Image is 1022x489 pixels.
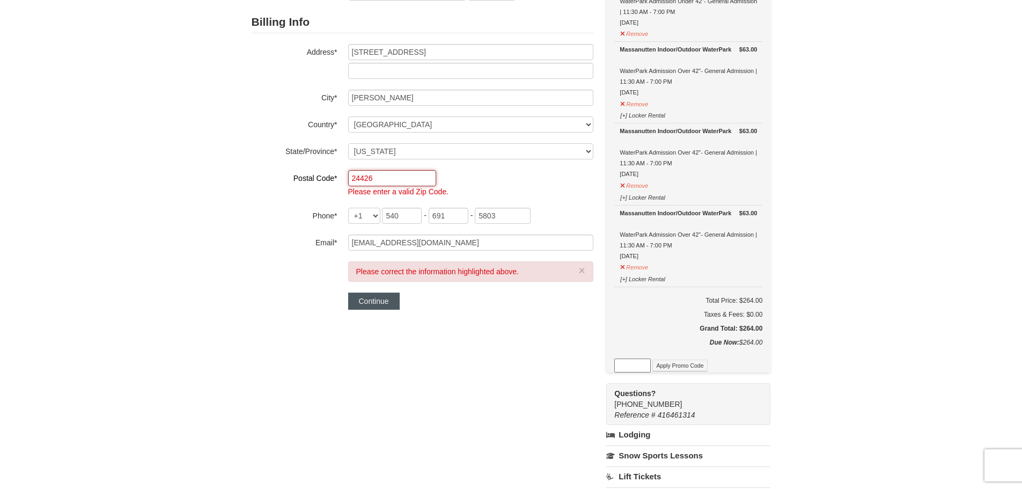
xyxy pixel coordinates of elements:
[348,293,400,310] button: Continue
[252,44,337,57] label: Address*
[658,411,695,419] span: 416461314
[252,235,337,248] label: Email*
[614,295,762,306] h6: Total Price: $264.00
[739,208,758,218] strong: $63.00
[606,466,770,486] a: Lift Tickets
[620,189,665,203] button: [+] Locker Rental
[620,44,757,98] div: WaterPark Admission Over 42"- General Admission | 11:30 AM - 7:00 PM [DATE]
[620,107,665,121] button: [+] Locker Rental
[620,126,757,179] div: WaterPark Admission Over 42"- General Admission | 11:30 AM - 7:00 PM [DATE]
[252,116,337,130] label: Country*
[620,44,757,55] div: Massanutten Indoor/Outdoor WaterPark
[614,337,762,359] div: $264.00
[348,44,593,60] input: Billing Info
[652,360,707,371] button: Apply Promo Code
[348,235,593,251] input: Email
[606,446,770,465] a: Snow Sports Lessons
[382,208,422,224] input: xxx
[620,259,649,273] button: Remove
[614,323,762,334] h5: Grand Total: $264.00
[252,90,337,103] label: City*
[620,96,649,110] button: Remove
[614,411,655,419] span: Reference #
[579,265,585,276] button: ×
[424,211,427,220] span: -
[470,211,473,220] span: -
[475,208,531,224] input: xxxx
[252,11,593,33] h2: Billing Info
[620,271,665,284] button: [+] Locker Rental
[614,309,762,320] div: Taxes & Fees: $0.00
[429,208,468,224] input: xxx
[348,90,593,106] input: City
[710,339,739,346] strong: Due Now:
[606,425,770,444] a: Lodging
[614,389,656,398] strong: Questions?
[252,208,337,221] label: Phone*
[739,126,758,136] strong: $63.00
[620,208,757,218] div: Massanutten Indoor/Outdoor WaterPark
[739,44,758,55] strong: $63.00
[614,388,751,408] span: [PHONE_NUMBER]
[620,126,757,136] div: Massanutten Indoor/Outdoor WaterPark
[620,178,649,191] button: Remove
[348,187,449,196] span: Please enter a valid Zip Code.
[620,26,649,39] button: Remove
[348,170,436,186] input: Postal Code
[252,143,337,157] label: State/Province*
[252,170,337,184] label: Postal Code*
[620,208,757,261] div: WaterPark Admission Over 42"- General Admission | 11:30 AM - 7:00 PM [DATE]
[348,261,593,282] div: Please correct the information highlighted above.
